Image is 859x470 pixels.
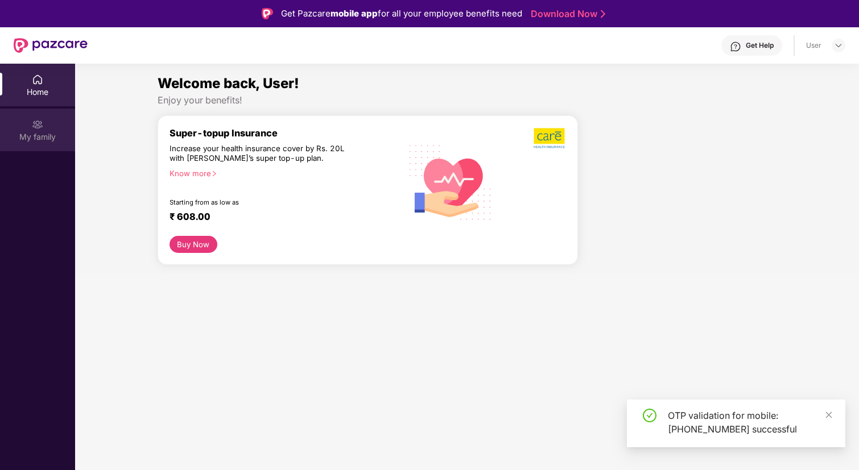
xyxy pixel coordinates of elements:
[170,144,352,164] div: Increase your health insurance cover by Rs. 20L with [PERSON_NAME]’s super top-up plan.
[211,170,217,177] span: right
[534,127,566,149] img: b5dec4f62d2307b9de63beb79f102df3.png
[170,198,353,206] div: Starting from as low as
[531,8,602,20] a: Download Now
[601,8,605,20] img: Stroke
[730,41,741,52] img: svg+xml;base64,PHN2ZyBpZD0iSGVscC0zMngzMiIgeG1sbnM9Imh0dHA6Ly93d3cudzMub3JnLzIwMDAvc3ZnIiB3aWR0aD...
[170,169,394,177] div: Know more
[262,8,273,19] img: Logo
[746,41,774,50] div: Get Help
[158,94,777,106] div: Enjoy your benefits!
[401,131,500,232] img: svg+xml;base64,PHN2ZyB4bWxucz0iaHR0cDovL3d3dy53My5vcmcvMjAwMC9zdmciIHhtbG5zOnhsaW5rPSJodHRwOi8vd3...
[158,75,299,91] span: Welcome back, User!
[170,236,217,253] button: Buy Now
[825,411,833,419] span: close
[170,211,390,224] div: ₹ 608.00
[170,127,401,139] div: Super-topup Insurance
[32,74,43,85] img: svg+xml;base64,PHN2ZyBpZD0iSG9tZSIgeG1sbnM9Imh0dHA6Ly93d3cudzMub3JnLzIwMDAvc3ZnIiB3aWR0aD0iMjAiIG...
[14,38,88,53] img: New Pazcare Logo
[32,119,43,130] img: svg+xml;base64,PHN2ZyB3aWR0aD0iMjAiIGhlaWdodD0iMjAiIHZpZXdCb3g9IjAgMCAyMCAyMCIgZmlsbD0ibm9uZSIgeG...
[668,409,832,436] div: OTP validation for mobile: [PHONE_NUMBER] successful
[331,8,378,19] strong: mobile app
[643,409,656,422] span: check-circle
[806,41,821,50] div: User
[834,41,843,50] img: svg+xml;base64,PHN2ZyBpZD0iRHJvcGRvd24tMzJ4MzIiIHhtbG5zPSJodHRwOi8vd3d3LnczLm9yZy8yMDAwL3N2ZyIgd2...
[281,7,522,20] div: Get Pazcare for all your employee benefits need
